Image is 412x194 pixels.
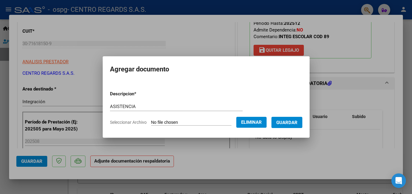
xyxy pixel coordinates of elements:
[236,117,267,128] button: Eliminar
[391,173,406,188] div: Open Intercom Messenger
[110,64,302,75] h2: Agregar documento
[110,90,168,97] p: Descripcion
[241,120,262,125] span: Eliminar
[271,117,302,128] button: Guardar
[110,120,147,125] span: Seleccionar Archivo
[276,120,297,125] span: Guardar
